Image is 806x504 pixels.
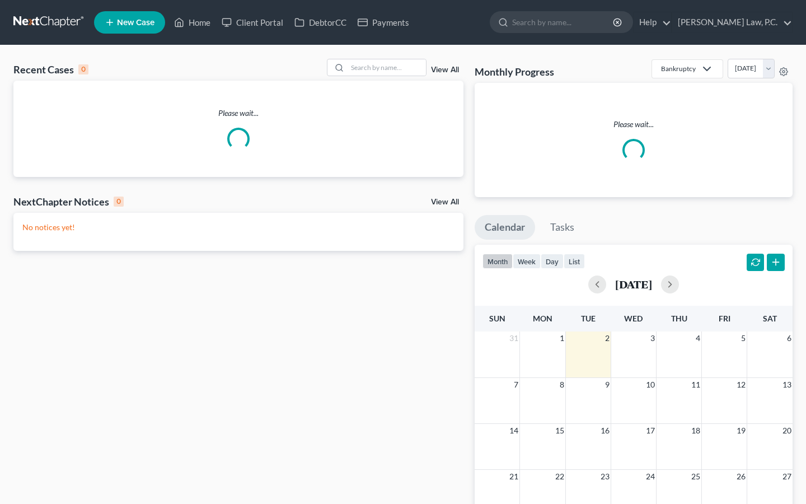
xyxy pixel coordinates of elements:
[740,332,747,345] span: 5
[431,198,459,206] a: View All
[719,314,730,323] span: Fri
[599,470,611,483] span: 23
[624,314,643,323] span: Wed
[78,64,88,74] div: 0
[554,424,565,437] span: 15
[781,424,793,437] span: 20
[489,314,505,323] span: Sun
[484,119,784,130] p: Please wait...
[513,378,519,391] span: 7
[781,378,793,391] span: 13
[533,314,552,323] span: Mon
[690,470,701,483] span: 25
[649,332,656,345] span: 3
[763,314,777,323] span: Sat
[22,222,454,233] p: No notices yet!
[671,314,687,323] span: Thu
[781,470,793,483] span: 27
[289,12,352,32] a: DebtorCC
[508,332,519,345] span: 31
[564,254,585,269] button: list
[645,378,656,391] span: 10
[690,378,701,391] span: 11
[661,64,696,73] div: Bankruptcy
[695,332,701,345] span: 4
[475,215,535,240] a: Calendar
[735,424,747,437] span: 19
[559,378,565,391] span: 8
[117,18,154,27] span: New Case
[540,215,584,240] a: Tasks
[735,378,747,391] span: 12
[13,108,463,119] p: Please wait...
[615,278,652,290] h2: [DATE]
[13,195,124,208] div: NextChapter Notices
[512,12,615,32] input: Search by name...
[634,12,671,32] a: Help
[352,12,415,32] a: Payments
[482,254,513,269] button: month
[114,197,124,207] div: 0
[735,470,747,483] span: 26
[786,332,793,345] span: 6
[559,332,565,345] span: 1
[168,12,216,32] a: Home
[508,470,519,483] span: 21
[672,12,792,32] a: [PERSON_NAME] Law, P.C.
[513,254,541,269] button: week
[348,59,426,76] input: Search by name...
[475,65,554,78] h3: Monthly Progress
[690,424,701,437] span: 18
[13,63,88,76] div: Recent Cases
[581,314,596,323] span: Tue
[604,332,611,345] span: 2
[431,66,459,74] a: View All
[216,12,289,32] a: Client Portal
[645,424,656,437] span: 17
[554,470,565,483] span: 22
[508,424,519,437] span: 14
[645,470,656,483] span: 24
[604,378,611,391] span: 9
[599,424,611,437] span: 16
[541,254,564,269] button: day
